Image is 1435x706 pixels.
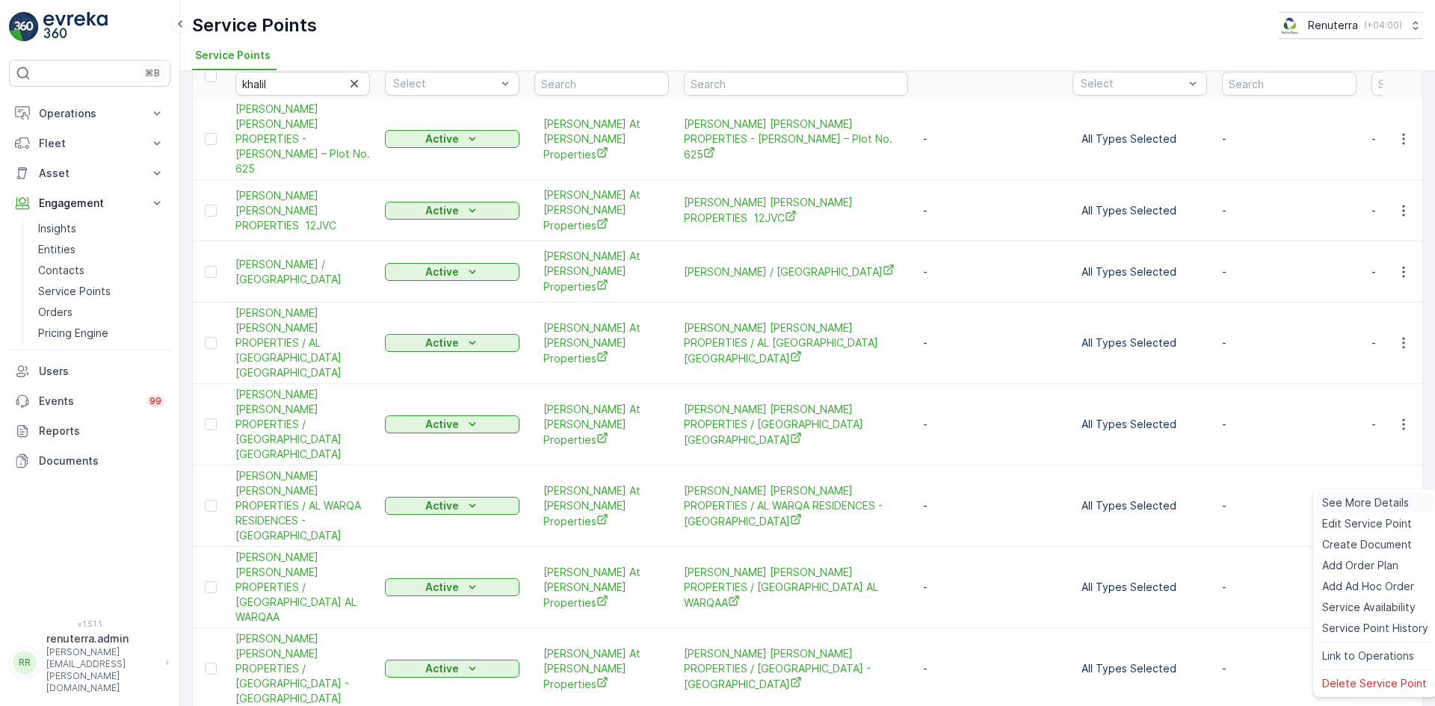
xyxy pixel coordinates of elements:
p: All Types Selected [1081,335,1198,350]
span: [PERSON_NAME] [PERSON_NAME] PROPERTIES / [GEOGRAPHIC_DATA] [GEOGRAPHIC_DATA] [684,402,908,448]
td: - [916,241,1065,303]
p: Pricing Engine [38,326,108,341]
p: All Types Selected [1081,203,1198,218]
span: [PERSON_NAME] [PERSON_NAME] PROPERTIES / AL WARQA RESIDENCES - [GEOGRAPHIC_DATA] [684,483,908,529]
a: KHALIL IBRAHIM AL SAYEGH PROPERTIES / SATWA BUILDING - SATWA [235,631,370,706]
p: Events [39,394,138,409]
a: KHALIL IBRAHIM AL SAYEGH PROPERTIES - Al Hamriya – Plot No. 625 [235,102,370,176]
div: RR [13,651,37,675]
p: 99 [149,395,161,407]
p: - [1222,417,1357,432]
span: [PERSON_NAME] At [PERSON_NAME] Properties [543,117,660,162]
button: Engagement [9,188,170,218]
span: [PERSON_NAME] [PERSON_NAME] PROPERTIES - [PERSON_NAME] – Plot No. 625 [684,117,908,162]
p: Fleet [39,136,141,151]
input: Search [684,72,908,96]
span: See More Details [1322,495,1409,510]
a: Edit Service Point [1316,513,1434,534]
button: Fleet [9,128,170,158]
p: Operations [39,106,141,121]
a: See More Details [1316,492,1434,513]
div: Toggle Row Selected [205,133,217,145]
div: Toggle Row Selected [205,663,217,675]
span: [PERSON_NAME] [PERSON_NAME] PROPERTIES 12JVC [684,195,908,226]
a: KHALIL IBRAHIM AL SAYEGH PROPERTIES / AL HANA BUILDING Al Hamriya [235,306,370,380]
span: [PERSON_NAME] At [PERSON_NAME] Properties [543,249,660,294]
p: Active [425,498,459,513]
p: Active [425,203,459,218]
div: Toggle Row Selected [205,205,217,217]
p: Select [393,76,496,91]
span: [PERSON_NAME] At [PERSON_NAME] Properties [543,483,660,529]
span: Service Points [195,48,271,63]
a: KHALIL IBRAHIM AL SAYEGH PROPERTIES / IBRAHIM BUILDING AL WARQAA [684,565,908,610]
p: - [1222,498,1357,513]
a: Documents [9,446,170,476]
td: - [916,180,1065,241]
div: Toggle Row Selected [205,581,217,593]
p: [PERSON_NAME][EMAIL_ADDRESS][PERSON_NAME][DOMAIN_NAME] [46,646,158,694]
a: KHALIL IBRAHIM AL SAYEGH PROPERTIES 12JVC [235,188,370,233]
img: Screenshot_2024-07-26_at_13.33.01.png [1279,17,1302,34]
span: Add Order Plan [1322,558,1398,573]
a: Add Ad Hoc Order [1316,576,1434,597]
button: Active [385,130,519,148]
a: KHALIL IBRAHIM AL SAYEGH PROPERTIES / AL WARQA RESIDENCES - AL WARQAA [684,483,908,529]
div: Toggle Row Selected [205,337,217,349]
p: Active [425,131,459,146]
a: Khalil Ibrahim / Umm Suqeim Road Jumeirah [235,257,370,287]
span: [PERSON_NAME] [PERSON_NAME] PROPERTIES / [GEOGRAPHIC_DATA] AL WARQAA [684,565,908,610]
p: ⌘B [145,67,160,79]
span: [PERSON_NAME] [PERSON_NAME] PROPERTIES / [GEOGRAPHIC_DATA] AL WARQAA [235,550,370,625]
td: - [916,99,1065,180]
a: KHALIL IBRAHIM AL SAYEGH PROPERTIES / FATHIMA BUILDING Al Hamriya [235,387,370,462]
span: Add Ad Hoc Order [1322,579,1414,594]
span: [PERSON_NAME] [PERSON_NAME] PROPERTIES / [GEOGRAPHIC_DATA] - [GEOGRAPHIC_DATA] [684,646,908,692]
span: [PERSON_NAME] [PERSON_NAME] PROPERTIES / AL [GEOGRAPHIC_DATA] [GEOGRAPHIC_DATA] [235,306,370,380]
p: Active [425,264,459,279]
p: All Types Selected [1081,417,1198,432]
p: Insights [38,221,76,236]
a: Insights [32,218,170,239]
input: Search [1222,72,1357,96]
button: Active [385,202,519,220]
p: All Types Selected [1081,131,1198,146]
button: Active [385,334,519,352]
p: Documents [39,453,164,468]
button: Active [385,415,519,433]
p: Engagement [39,196,141,211]
p: All Types Selected [1081,264,1198,279]
td: - [916,384,1065,465]
a: Khalil Ibrahim At Sayegh Properties [543,565,660,610]
span: [PERSON_NAME] / [GEOGRAPHIC_DATA] [684,264,908,279]
span: [PERSON_NAME] [PERSON_NAME] PROPERTIES / AL [GEOGRAPHIC_DATA] [GEOGRAPHIC_DATA] [684,321,908,366]
p: All Types Selected [1081,498,1198,513]
p: Users [39,364,164,379]
p: - [1222,335,1357,350]
p: - [1222,203,1357,218]
button: Renuterra(+04:00) [1279,12,1423,39]
span: [PERSON_NAME] At [PERSON_NAME] Properties [543,321,660,366]
button: Active [385,660,519,678]
span: [PERSON_NAME] At [PERSON_NAME] Properties [543,565,660,610]
button: Active [385,263,519,281]
p: Asset [39,166,141,181]
span: [PERSON_NAME] / [GEOGRAPHIC_DATA] [235,257,370,287]
p: Reports [39,424,164,439]
a: KHALIL IBRAHIM AL SAYEGH PROPERTIES / SATWA BUILDING - SATWA [684,646,908,692]
button: Asset [9,158,170,188]
p: - [1222,661,1357,676]
p: All Types Selected [1081,661,1198,676]
p: Renuterra [1308,18,1358,33]
td: - [916,303,1065,384]
p: All Types Selected [1081,580,1198,595]
span: [PERSON_NAME] [PERSON_NAME] PROPERTIES - [PERSON_NAME] – Plot No. 625 [235,102,370,176]
a: Entities [32,239,170,260]
a: Khalil Ibrahim At Sayegh Properties [543,249,660,294]
span: [PERSON_NAME] At [PERSON_NAME] Properties [543,646,660,692]
div: Toggle Row Selected [205,500,217,512]
span: [PERSON_NAME] [PERSON_NAME] PROPERTIES 12JVC [235,188,370,233]
input: Search [235,72,370,96]
button: Active [385,578,519,596]
span: [PERSON_NAME] [PERSON_NAME] PROPERTIES / [GEOGRAPHIC_DATA] [GEOGRAPHIC_DATA] [235,387,370,462]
